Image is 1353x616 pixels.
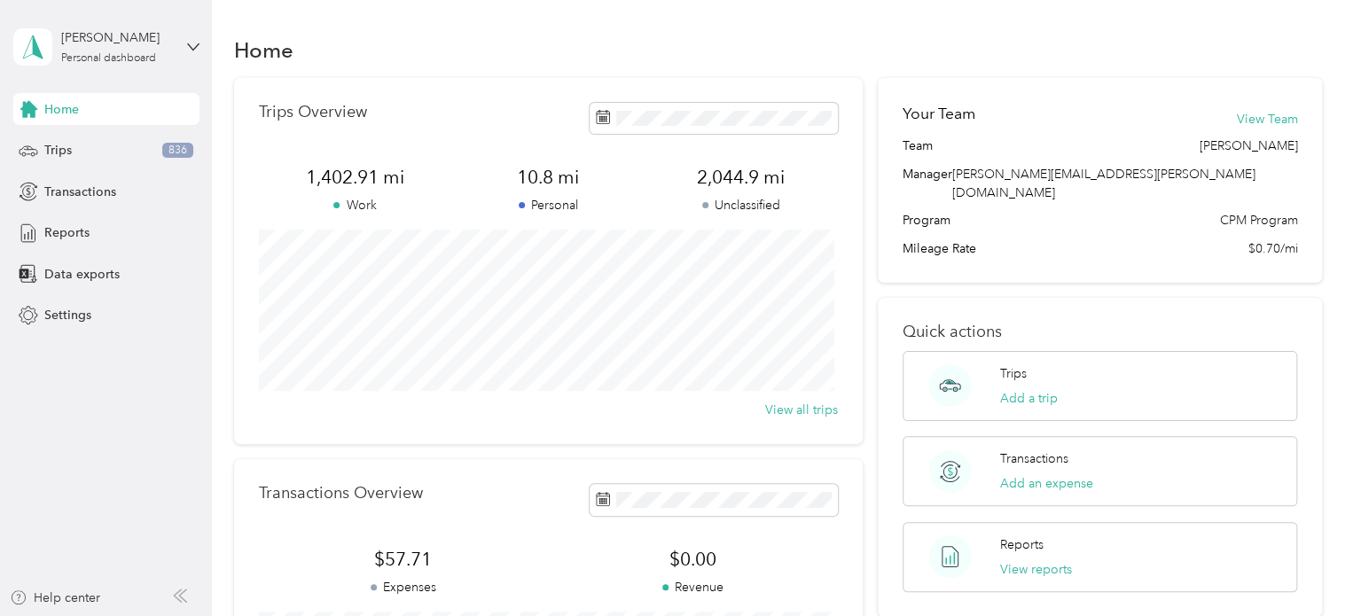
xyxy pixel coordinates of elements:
span: [PERSON_NAME] [1199,136,1297,155]
span: 1,402.91 mi [259,165,452,190]
span: [PERSON_NAME][EMAIL_ADDRESS][PERSON_NAME][DOMAIN_NAME] [952,167,1255,200]
p: Personal [451,196,645,214]
span: Transactions [44,183,116,201]
span: Manager [903,165,952,202]
iframe: Everlance-gr Chat Button Frame [1254,517,1353,616]
p: Revenue [548,578,837,597]
button: Add a trip [1000,389,1058,408]
span: CPM Program [1219,211,1297,230]
p: Trips Overview [259,103,367,121]
span: Program [903,211,950,230]
p: Transactions [1000,449,1068,468]
span: 2,044.9 mi [645,165,838,190]
p: Quick actions [903,323,1297,341]
span: 10.8 mi [451,165,645,190]
button: Help center [10,589,100,607]
p: Trips [1000,364,1027,383]
span: 836 [162,143,193,159]
span: Settings [44,306,91,324]
button: Add an expense [1000,474,1093,493]
button: View reports [1000,560,1072,579]
p: Unclassified [645,196,838,214]
button: View Team [1236,110,1297,129]
span: Home [44,100,79,119]
p: Transactions Overview [259,484,423,503]
h1: Home [234,41,293,59]
h2: Your Team [903,103,975,125]
span: Team [903,136,933,155]
span: $0.00 [548,547,837,572]
p: Expenses [259,578,548,597]
div: Personal dashboard [61,53,156,64]
span: Trips [44,141,72,160]
span: Reports [44,223,90,242]
span: $57.71 [259,547,548,572]
span: Data exports [44,265,120,284]
div: [PERSON_NAME] [61,28,172,47]
button: View all trips [765,401,838,419]
span: $0.70/mi [1247,239,1297,258]
p: Reports [1000,535,1044,554]
p: Work [259,196,452,214]
span: Mileage Rate [903,239,976,258]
